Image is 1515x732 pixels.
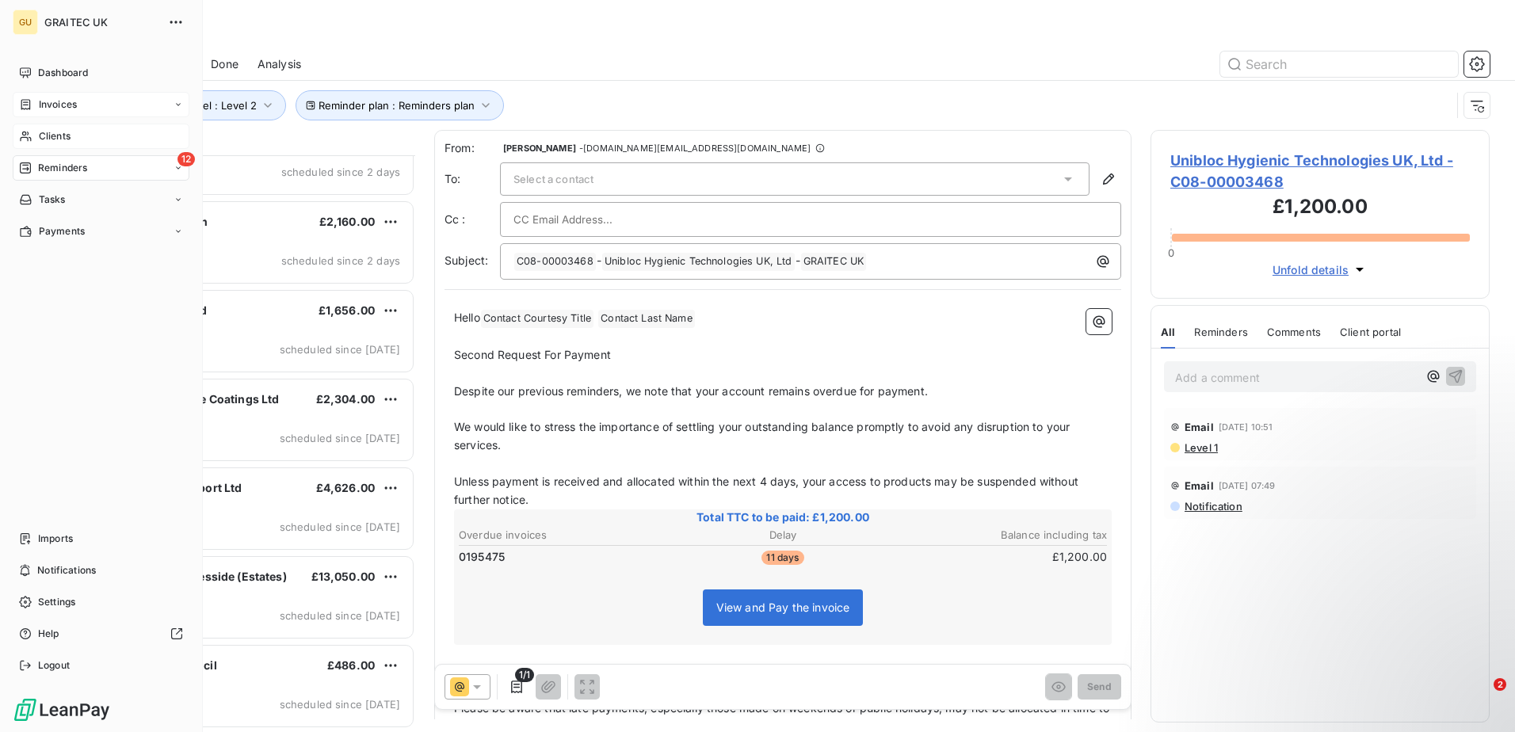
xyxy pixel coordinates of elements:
span: - [597,254,601,267]
span: 11 days [761,551,803,565]
span: - [DOMAIN_NAME][EMAIL_ADDRESS][DOMAIN_NAME] [579,143,811,153]
iframe: Intercom live chat [1461,678,1499,716]
span: Email [1185,479,1214,492]
input: CC Email Address... [513,208,684,231]
span: Level 1 [1183,441,1218,454]
span: 1/1 [515,668,534,682]
span: Subject: [445,254,488,267]
th: Balance including tax [892,527,1108,543]
span: C08-00003468 [514,253,596,271]
span: - [796,254,800,267]
button: Reminder plan : Reminders plan [296,90,504,120]
span: Contact Last Name [598,310,695,328]
button: Unfold details [1268,261,1372,279]
span: scheduled since [DATE] [280,698,400,711]
span: GRAITEC UK [44,16,158,29]
span: Unibloc Hygienic Technologies UK, Ltd [602,253,795,271]
span: scheduled since [DATE] [280,520,400,533]
span: Clients [39,129,71,143]
span: Help [38,627,59,641]
img: Logo LeanPay [13,697,111,722]
span: £2,160.00 [319,215,375,228]
span: 12 [177,152,195,166]
span: Imports [38,532,73,546]
span: Second Request For Payment [454,348,611,361]
td: £1,200.00 [892,548,1108,566]
span: Invoices [39,97,77,112]
th: Overdue invoices [458,527,674,543]
a: Help [13,621,189,646]
span: Dashboard [38,66,88,80]
span: Client portal [1340,326,1401,338]
span: scheduled since [DATE] [280,609,400,622]
label: To: [445,171,500,187]
span: [DATE] 07:49 [1219,481,1276,490]
span: Total TTC to be paid: £1,200.00 [456,509,1109,525]
span: We would like to stress the importance of settling your outstanding balance promptly to avoid any... [454,420,1074,452]
span: All [1161,326,1175,338]
div: GU [13,10,38,35]
span: Contact Courtesy Title [481,310,593,328]
span: [DATE] 10:51 [1219,422,1273,432]
span: Hello [454,311,480,324]
span: Unfold details [1273,261,1349,278]
span: Unibloc Hygienic Technologies UK, Ltd - C08-00003468 [1170,150,1470,193]
span: scheduled since [DATE] [280,432,400,444]
span: GRAITEC UK [801,253,867,271]
span: Notification [1183,500,1242,513]
span: Despite our previous reminders, we note that your account remains overdue for payment. [454,384,928,398]
span: Select a contact [513,173,593,185]
span: £486.00 [327,658,375,672]
span: £2,304.00 [316,392,375,406]
label: Cc : [445,212,500,227]
span: Logout [38,658,70,673]
span: Reminders [38,161,87,175]
span: £1,656.00 [319,303,375,317]
span: 2 [1494,678,1506,691]
span: From: [445,140,500,156]
span: Analysis [258,56,301,72]
span: Reminder plan : Reminders plan [319,99,475,112]
span: scheduled since 2 days [281,166,400,178]
span: scheduled since 2 days [281,254,400,267]
span: Payments [39,224,85,238]
span: 0 [1168,246,1174,259]
span: View and Pay the invoice [716,600,850,614]
span: Comments [1267,326,1321,338]
th: Delay [675,527,891,543]
span: £13,050.00 [311,570,376,583]
span: Unless payment is received and allocated within the next 4 days, your access to products may be s... [454,475,1082,506]
span: scheduled since [DATE] [280,343,400,356]
span: Done [211,56,239,72]
div: grid [76,155,415,732]
span: Notifications [37,563,96,578]
span: Reminders [1194,326,1247,338]
h3: £1,200.00 [1170,193,1470,224]
iframe: Intercom notifications message [1198,578,1515,689]
span: [PERSON_NAME] [503,143,576,153]
input: Search [1220,51,1458,77]
span: £4,626.00 [316,481,375,494]
span: 0195475 [459,549,505,565]
span: Tasks [39,193,66,207]
button: Send [1078,674,1121,700]
span: Settings [38,595,75,609]
span: Email [1185,421,1214,433]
